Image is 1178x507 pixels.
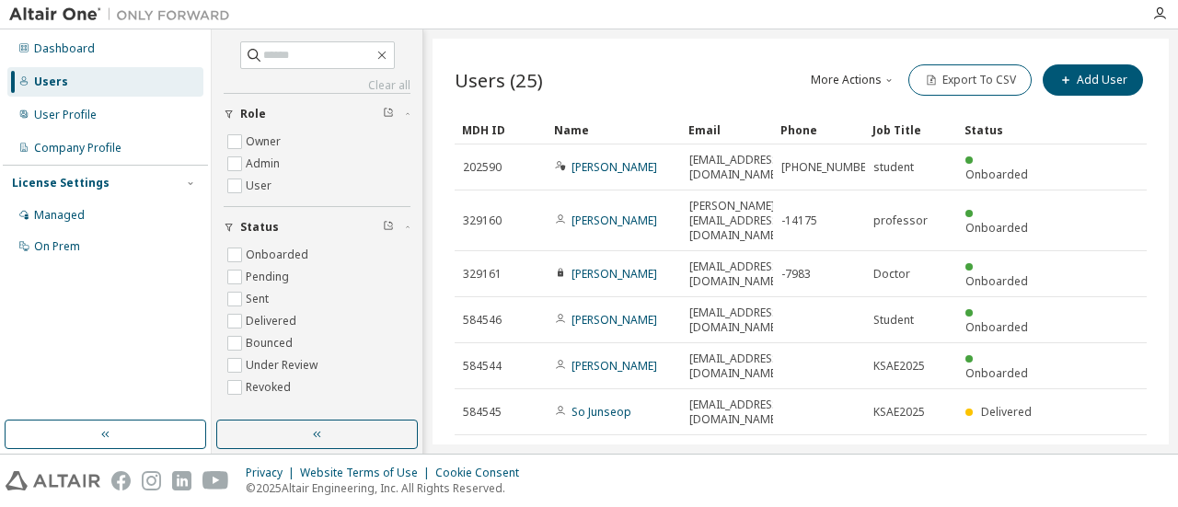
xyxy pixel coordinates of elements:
a: [PERSON_NAME] [572,266,657,282]
span: [EMAIL_ADDRESS][DOMAIN_NAME] [689,351,782,381]
button: More Actions [809,64,897,96]
div: Dashboard [34,41,95,56]
a: [PERSON_NAME] [572,159,657,175]
img: youtube.svg [202,471,229,490]
span: Clear filter [383,107,394,121]
span: Onboarded [965,365,1028,381]
p: © 2025 Altair Engineering, Inc. All Rights Reserved. [246,480,530,496]
div: Privacy [246,466,300,480]
span: Status [240,220,279,235]
a: Clear all [224,78,410,93]
span: [EMAIL_ADDRESS][DOMAIN_NAME] [689,305,782,335]
span: 329160 [463,213,502,228]
span: [PHONE_NUMBER] [781,160,876,175]
span: Clear filter [383,220,394,235]
div: Website Terms of Use [300,466,435,480]
div: On Prem [34,239,80,254]
label: User [246,175,275,197]
div: License Settings [12,176,110,190]
span: -7983 [781,267,811,282]
span: [EMAIL_ADDRESS][DOMAIN_NAME] [689,444,782,473]
label: Owner [246,131,284,153]
button: Export To CSV [908,64,1032,96]
label: Delivered [246,310,300,332]
label: Revoked [246,376,294,398]
span: student [873,160,914,175]
span: 584546 [463,313,502,328]
img: instagram.svg [142,471,161,490]
div: Managed [34,208,85,223]
span: KSAE2025 [873,359,925,374]
span: 584544 [463,359,502,374]
label: Onboarded [246,244,312,266]
button: Role [224,94,410,134]
span: 584545 [463,405,502,420]
span: Onboarded [965,273,1028,289]
span: Role [240,107,266,121]
label: Pending [246,266,293,288]
span: Onboarded [965,167,1028,182]
div: Users [34,75,68,89]
img: linkedin.svg [172,471,191,490]
span: [EMAIL_ADDRESS][DOMAIN_NAME] [689,153,782,182]
label: Sent [246,288,272,310]
label: Admin [246,153,283,175]
span: Doctor [873,267,910,282]
div: Job Title [872,115,950,144]
label: Bounced [246,332,296,354]
img: facebook.svg [111,471,131,490]
div: Company Profile [34,141,121,156]
div: User Profile [34,108,97,122]
div: Name [554,115,674,144]
span: KSAE2025 [873,405,925,420]
span: Delivered [981,404,1032,420]
span: Users (25) [455,67,543,93]
img: altair_logo.svg [6,471,100,490]
span: Onboarded [965,319,1028,335]
div: MDH ID [462,115,539,144]
a: [PERSON_NAME] [572,312,657,328]
div: Status [964,115,1042,144]
div: Cookie Consent [435,466,530,480]
button: Add User [1043,64,1143,96]
span: [PERSON_NAME][EMAIL_ADDRESS][DOMAIN_NAME] [689,199,782,243]
img: Altair One [9,6,239,24]
span: -14175 [781,213,817,228]
span: [EMAIL_ADDRESS][DOMAIN_NAME] [689,259,782,289]
label: Under Review [246,354,321,376]
a: So Junseop [572,404,631,420]
div: Email [688,115,766,144]
span: Student [873,313,914,328]
span: 329161 [463,267,502,282]
div: Phone [780,115,858,144]
a: [PERSON_NAME] [572,358,657,374]
a: [PERSON_NAME] [572,213,657,228]
span: 202590 [463,160,502,175]
span: professor [873,213,928,228]
button: Status [224,207,410,248]
span: [EMAIL_ADDRESS][DOMAIN_NAME] [689,398,782,427]
span: Onboarded [965,220,1028,236]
